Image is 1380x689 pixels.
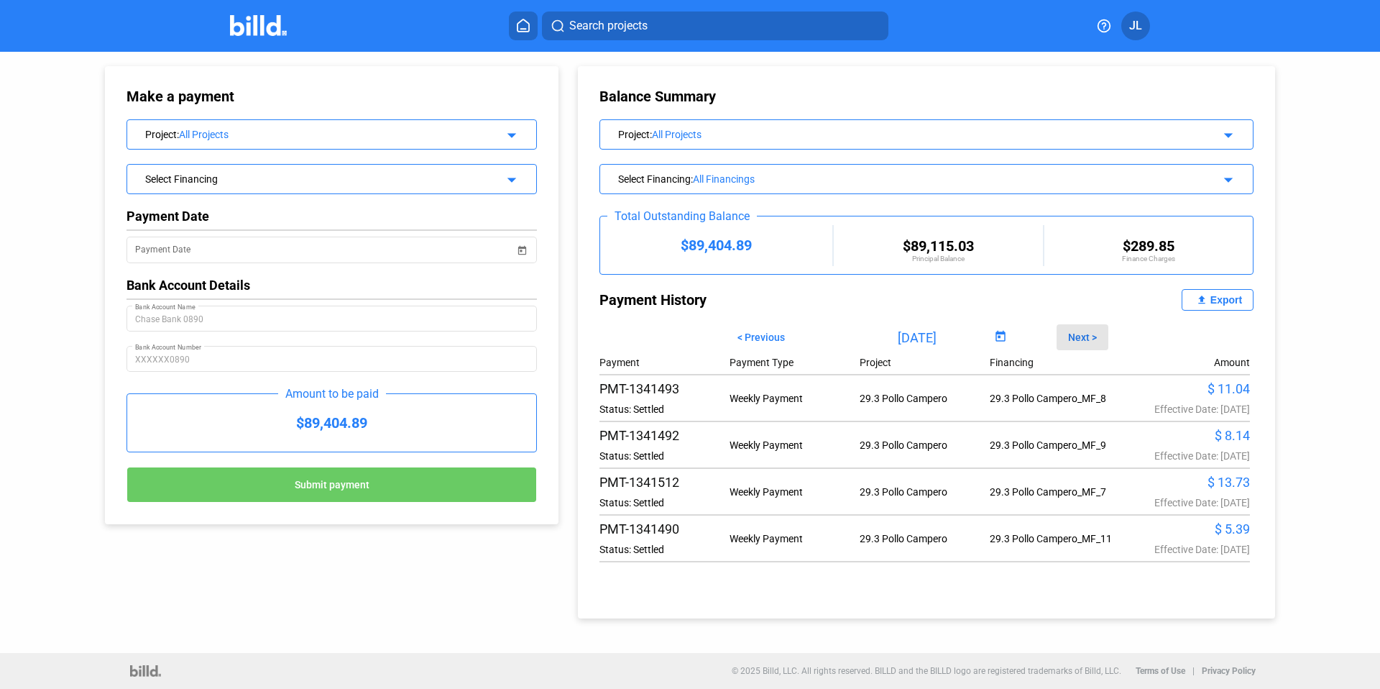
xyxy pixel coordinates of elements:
[652,129,1173,140] div: All Projects
[179,129,481,140] div: All Projects
[278,387,386,401] div: Amount to be paid
[501,124,518,142] mat-icon: arrow_drop_down
[569,17,648,35] span: Search projects
[727,325,796,350] button: < Previous
[1120,475,1250,490] div: $ 13.73
[501,169,518,186] mat-icon: arrow_drop_down
[693,173,1173,185] div: All Financings
[1120,381,1250,396] div: $ 11.04
[599,497,730,508] div: Status: Settled
[599,475,730,490] div: PMT-1341512
[600,237,832,254] div: $89,404.89
[1120,450,1250,462] div: Effective Date: [DATE]
[1120,497,1250,508] div: Effective Date: [DATE]
[730,393,860,404] div: Weekly Payment
[618,170,1173,185] div: Select Financing
[860,533,990,544] div: 29.3 Pollo Campero
[599,381,730,396] div: PMT-1341493
[990,439,1120,451] div: 29.3 Pollo Campero_MF_9
[599,521,730,537] div: PMT-1341490
[860,393,990,404] div: 29.3 Pollo Campero
[126,278,537,293] div: Bank Account Details
[145,170,481,185] div: Select Financing
[1193,291,1210,309] mat-icon: file_upload
[650,129,652,140] span: :
[1182,289,1253,311] button: Export
[1120,403,1250,415] div: Effective Date: [DATE]
[1044,237,1253,255] div: $289.85
[730,533,860,544] div: Weekly Payment
[737,332,785,343] span: < Previous
[691,173,693,185] span: :
[1192,666,1195,676] p: |
[990,533,1120,544] div: 29.3 Pollo Campero_MF_11
[1057,325,1108,350] button: Next >
[1121,12,1150,40] button: JL
[860,439,990,451] div: 29.3 Pollo Campero
[177,129,179,140] span: :
[127,394,536,452] div: $89,404.89
[126,209,537,224] div: Payment Date
[732,666,1121,676] p: © 2025 Billd, LLC. All rights reserved. BILLD and the BILLD logo are registered trademarks of Bil...
[1044,255,1253,263] div: Finance Charges
[295,480,369,491] span: Submit payment
[990,328,1010,347] button: Open calendar
[130,665,161,677] img: logo
[145,126,481,140] div: Project
[515,234,529,249] button: Open calendar
[599,357,730,368] div: Payment
[1129,17,1142,35] span: JL
[599,450,730,462] div: Status: Settled
[230,15,287,36] img: Billd Company Logo
[990,393,1120,404] div: 29.3 Pollo Campero_MF_8
[1218,124,1235,142] mat-icon: arrow_drop_down
[542,12,888,40] button: Search projects
[990,486,1120,498] div: 29.3 Pollo Campero_MF_7
[1210,294,1242,306] div: Export
[599,428,730,443] div: PMT-1341492
[1214,357,1250,368] div: Amount
[730,486,860,498] div: Weekly Payment
[599,88,1253,105] div: Balance Summary
[599,289,926,311] div: Payment History
[730,357,860,368] div: Payment Type
[599,544,730,555] div: Status: Settled
[1120,544,1250,555] div: Effective Date: [DATE]
[1120,521,1250,537] div: $ 5.39
[860,357,990,368] div: Project
[599,403,730,415] div: Status: Settled
[730,439,860,451] div: Weekly Payment
[834,255,1042,263] div: Principal Balance
[1136,666,1185,676] b: Terms of Use
[1202,666,1256,676] b: Privacy Policy
[1120,428,1250,443] div: $ 8.14
[990,357,1120,368] div: Financing
[126,88,373,105] div: Make a payment
[126,467,537,503] button: Submit payment
[834,237,1042,255] div: $89,115.03
[1068,332,1097,343] span: Next >
[1218,169,1235,186] mat-icon: arrow_drop_down
[618,126,1173,140] div: Project
[860,486,990,498] div: 29.3 Pollo Campero
[607,209,757,223] div: Total Outstanding Balance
